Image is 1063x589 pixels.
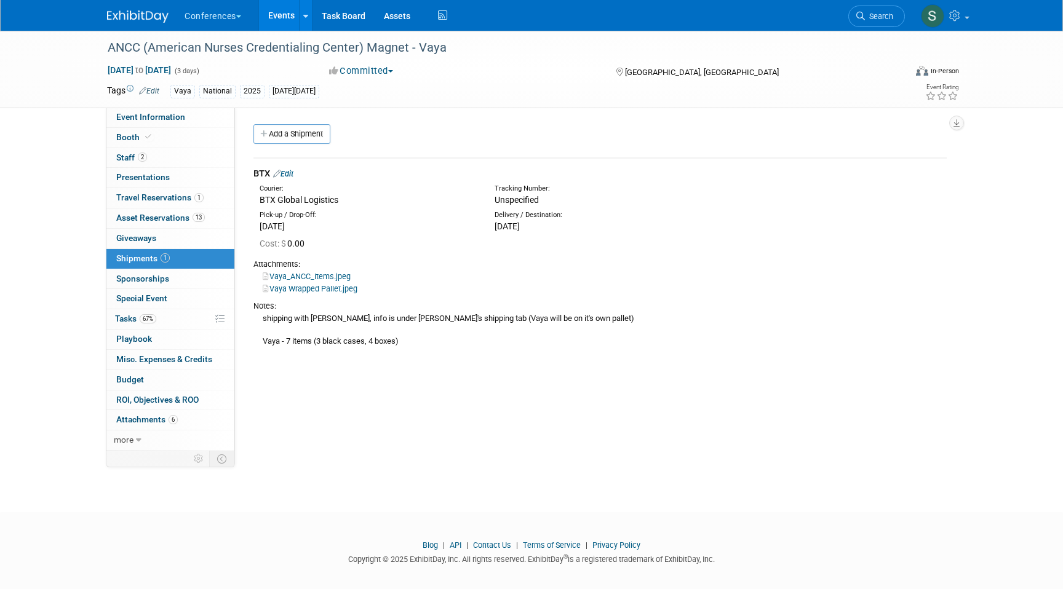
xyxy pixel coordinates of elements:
[423,540,438,550] a: Blog
[592,540,640,550] a: Privacy Policy
[116,152,147,162] span: Staff
[116,192,204,202] span: Travel Reservations
[116,293,167,303] span: Special Event
[260,184,476,194] div: Courier:
[161,253,170,263] span: 1
[253,301,947,312] div: Notes:
[106,390,234,410] a: ROI, Objectives & ROO
[240,85,265,98] div: 2025
[106,108,234,127] a: Event Information
[169,415,178,424] span: 6
[450,540,461,550] a: API
[930,66,959,76] div: In-Person
[170,85,195,98] div: Vaya
[107,84,159,98] td: Tags
[116,374,144,384] span: Budget
[463,540,471,550] span: |
[269,85,319,98] div: [DATE][DATE]
[106,128,234,148] a: Booth
[925,84,958,90] div: Event Rating
[106,430,234,450] a: more
[625,68,779,77] span: [GEOGRAPHIC_DATA], [GEOGRAPHIC_DATA]
[260,210,476,220] div: Pick-up / Drop-Off:
[106,309,234,329] a: Tasks67%
[563,553,568,560] sup: ®
[260,239,309,248] span: 0.00
[103,37,886,59] div: ANCC (American Nurses Credentialing Center) Magnet - Vaya
[106,410,234,430] a: Attachments6
[210,451,235,467] td: Toggle Event Tabs
[107,10,169,23] img: ExhibitDay
[832,64,959,82] div: Event Format
[325,65,398,77] button: Committed
[473,540,511,550] a: Contact Us
[253,259,947,270] div: Attachments:
[106,330,234,349] a: Playbook
[193,213,205,222] span: 13
[495,195,539,205] span: Unspecified
[106,370,234,390] a: Budget
[865,12,893,21] span: Search
[260,239,287,248] span: Cost: $
[116,112,185,122] span: Event Information
[260,220,476,232] div: [DATE]
[133,65,145,75] span: to
[116,395,199,405] span: ROI, Objectives & ROO
[495,184,770,194] div: Tracking Number:
[116,132,154,142] span: Booth
[116,172,170,182] span: Presentations
[139,87,159,95] a: Edit
[495,210,711,220] div: Delivery / Destination:
[253,312,947,347] div: shipping with [PERSON_NAME], info is under [PERSON_NAME]'s shipping tab (Vaya will be on it's own...
[106,188,234,208] a: Travel Reservations1
[440,540,448,550] span: |
[583,540,591,550] span: |
[114,435,133,445] span: more
[199,85,236,98] div: National
[263,272,351,281] a: Vaya_ANCC_Items.jpeg
[194,193,204,202] span: 1
[273,169,293,178] a: Edit
[260,194,476,206] div: BTX Global Logistics
[495,220,711,232] div: [DATE]
[116,334,152,344] span: Playbook
[921,4,944,28] img: Sophie Buffo
[263,284,357,293] a: Vaya Wrapped Pallet.jpeg
[106,269,234,289] a: Sponsorships
[106,148,234,168] a: Staff2
[116,253,170,263] span: Shipments
[107,65,172,76] span: [DATE] [DATE]
[106,350,234,370] a: Misc. Expenses & Credits
[106,208,234,228] a: Asset Reservations13
[253,124,330,144] a: Add a Shipment
[116,274,169,283] span: Sponsorships
[916,66,928,76] img: Format-Inperson.png
[116,233,156,243] span: Giveaways
[106,249,234,269] a: Shipments1
[116,354,212,364] span: Misc. Expenses & Credits
[106,229,234,248] a: Giveaways
[115,314,156,323] span: Tasks
[523,540,581,550] a: Terms of Service
[106,168,234,188] a: Presentations
[116,414,178,424] span: Attachments
[513,540,521,550] span: |
[106,289,234,309] a: Special Event
[848,6,905,27] a: Search
[173,67,199,75] span: (3 days)
[116,213,205,223] span: Asset Reservations
[138,152,147,162] span: 2
[145,133,151,140] i: Booth reservation complete
[188,451,210,467] td: Personalize Event Tab Strip
[140,314,156,323] span: 67%
[253,167,947,180] div: BTX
